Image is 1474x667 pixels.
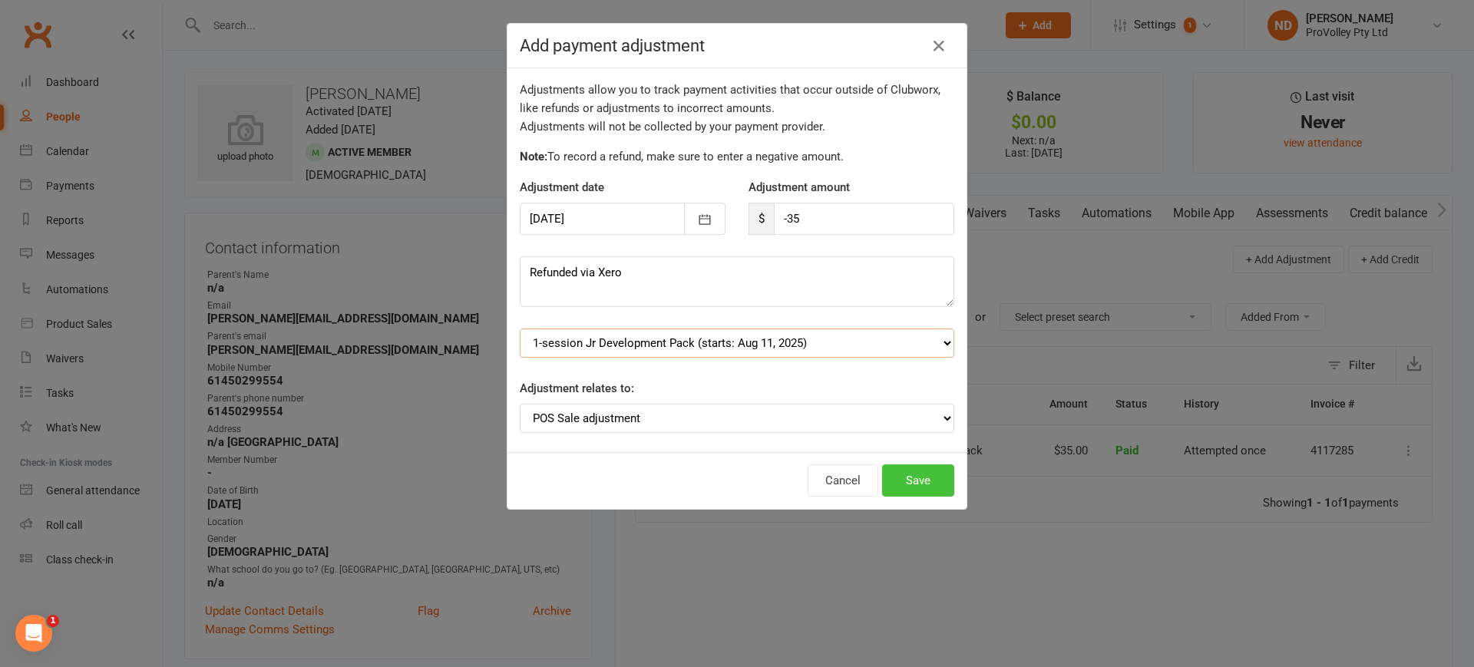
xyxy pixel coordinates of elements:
label: Adjustment date [520,178,604,196]
label: Adjustment amount [749,178,850,196]
strong: Note: [520,150,547,163]
span: $ [749,203,774,235]
button: Cancel [808,464,878,497]
span: 1 [47,615,59,627]
button: Save [882,464,954,497]
p: To record a refund, make sure to enter a negative amount. [520,147,954,166]
div: Adjustments allow you to track payment activities that occur outside of Clubworx, like refunds or... [520,81,954,136]
label: Adjustment relates to: [520,379,634,398]
iframe: Intercom live chat [15,615,52,652]
h4: Add payment adjustment [520,36,954,55]
button: Close [927,34,951,58]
